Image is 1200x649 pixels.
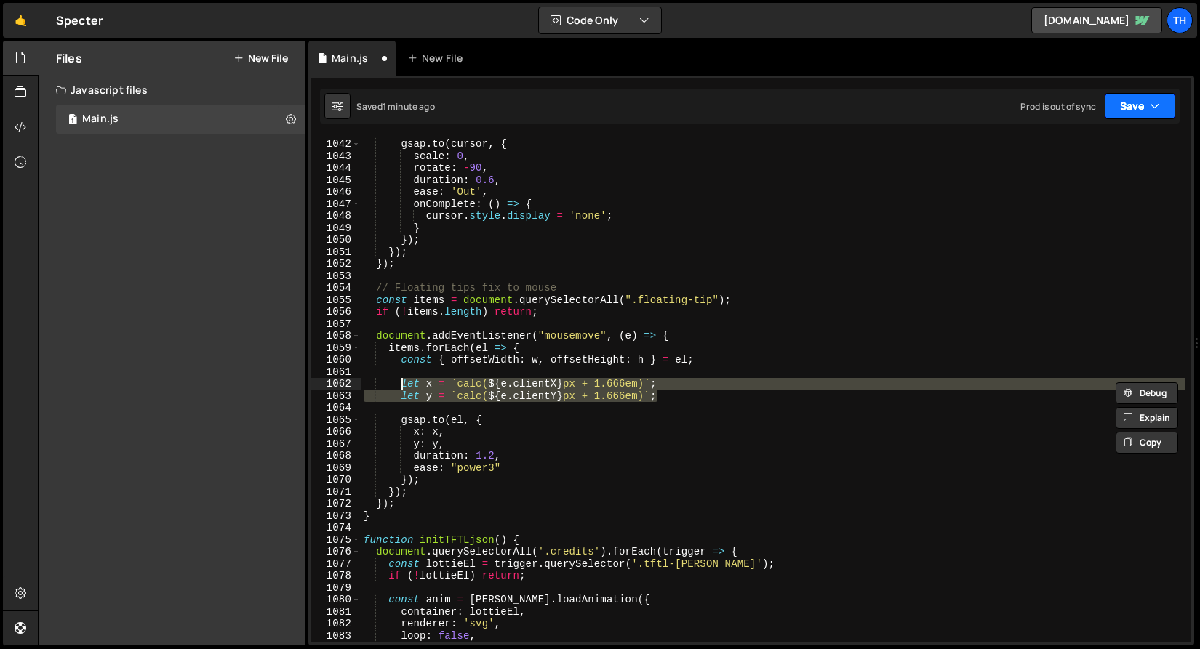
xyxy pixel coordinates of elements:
div: 1079 [311,582,361,594]
a: 🤙 [3,3,39,38]
div: 1064 [311,402,361,414]
div: 1053 [311,270,361,283]
div: 1082 [311,618,361,630]
div: 1076 [311,546,361,558]
div: 1075 [311,534,361,547]
div: 1046 [311,186,361,198]
div: 1042 [311,138,361,150]
div: Main.js [82,113,119,126]
div: 1069 [311,462,361,475]
div: 1058 [311,330,361,342]
div: 1060 [311,354,361,366]
a: Th [1167,7,1193,33]
div: 1083 [311,630,361,642]
div: 1081 [311,606,361,618]
div: 1077 [311,558,361,571]
div: 1065 [311,414,361,427]
div: 1052 [311,258,361,270]
div: 1044 [311,162,361,174]
div: 1043 [311,150,361,163]
div: 1051 [311,246,361,259]
button: Copy [1116,432,1178,454]
div: New File [407,51,468,65]
div: Javascript files [39,76,305,105]
div: 1055 [311,294,361,307]
button: Code Only [539,7,661,33]
div: 1050 [311,234,361,246]
div: 1063 [311,390,361,403]
div: 1054 [311,282,361,294]
div: 1047 [311,198,361,211]
div: Saved [356,100,435,113]
div: 1074 [311,522,361,534]
div: 1080 [311,594,361,606]
div: Main.js [332,51,368,65]
div: 1057 [311,318,361,331]
div: Specter [56,12,103,29]
a: [DOMAIN_NAME] [1031,7,1162,33]
div: 1070 [311,474,361,486]
div: 1073 [311,510,361,523]
div: 1 minute ago [383,100,435,113]
div: 1066 [311,426,361,438]
span: 1 [68,115,77,126]
button: Explain [1116,407,1178,429]
div: 16840/46037.js [56,105,305,134]
div: 1072 [311,498,361,510]
div: 1048 [311,210,361,222]
div: 1078 [311,570,361,582]
div: 1067 [311,438,361,451]
div: 1049 [311,222,361,235]
button: Debug [1116,382,1178,404]
div: 1056 [311,306,361,318]
button: New File [233,52,288,64]
div: 1061 [311,366,361,379]
div: 1062 [311,378,361,390]
div: 1071 [311,486,361,499]
div: 1059 [311,342,361,355]
h2: Files [56,50,82,66]
div: Prod is out of sync [1020,100,1096,113]
button: Save [1105,93,1175,119]
div: 1045 [311,174,361,187]
div: 1068 [311,450,361,462]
